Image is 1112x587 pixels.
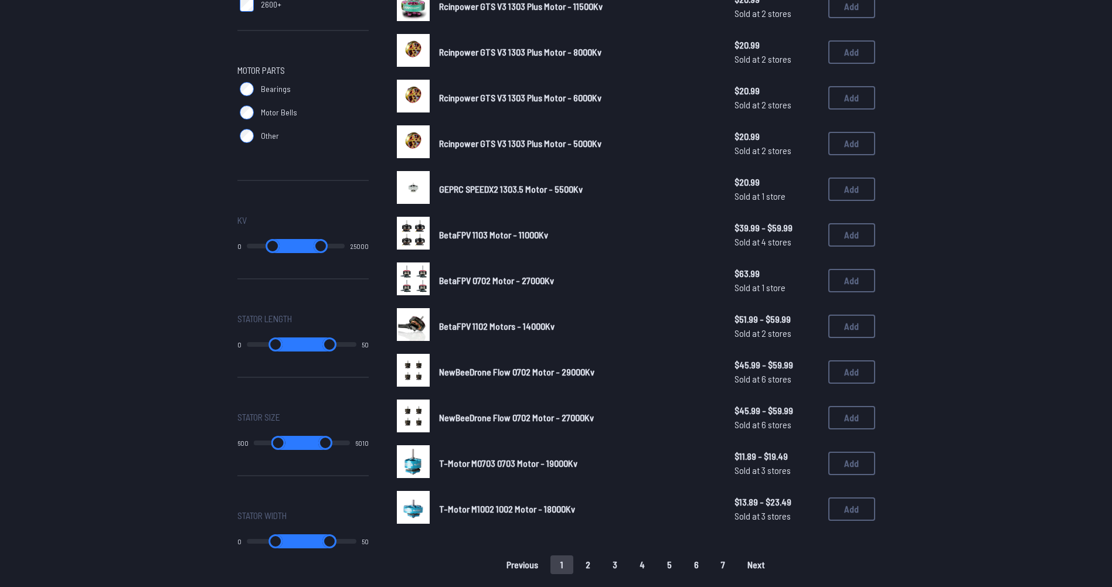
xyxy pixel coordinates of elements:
button: Add [828,86,875,110]
a: BetaFPV 0702 Motor - 27000Kv [439,274,716,288]
span: Sold at 1 store [734,189,819,203]
span: Sold at 2 stores [734,6,819,21]
output: 50 [362,340,369,349]
span: Rcinpower GTS V3 1303 Plus Motor - 11500Kv [439,1,603,12]
span: T-Motor M0703 0703 Motor - 19000Kv [439,458,577,469]
button: 1 [550,555,573,574]
span: Sold at 2 stores [734,144,819,158]
output: 25000 [350,241,369,251]
output: 50 [362,537,369,546]
span: Rcinpower GTS V3 1303 Plus Motor - 6000Kv [439,92,601,103]
img: image [397,308,430,341]
span: $20.99 [734,175,819,189]
span: $39.99 - $59.99 [734,221,819,235]
a: T-Motor M1002 1002 Motor - 18000Kv [439,502,716,516]
span: Sold at 3 stores [734,509,819,523]
span: NewBeeDrone Flow 0702 Motor - 29000Kv [439,366,594,377]
span: BetaFPV 1103 Motor - 11000Kv [439,229,548,240]
button: 6 [684,555,709,574]
button: 7 [711,555,735,574]
a: NewBeeDrone Flow 0702 Motor - 29000Kv [439,365,716,379]
a: Rcinpower GTS V3 1303 Plus Motor - 5000Kv [439,136,716,151]
span: Sold at 2 stores [734,52,819,66]
span: BetaFPV 1102 Motors - 14000Kv [439,320,555,332]
button: 2 [576,555,600,574]
img: image [397,34,430,67]
a: Rcinpower GTS V3 1303 Plus Motor - 8000Kv [439,45,716,59]
button: Add [828,132,875,155]
span: Sold at 2 stores [734,98,819,112]
span: NewBeeDrone Flow 0702 Motor - 27000Kv [439,412,594,423]
a: BetaFPV 1102 Motors - 14000Kv [439,319,716,333]
a: image [397,80,430,116]
span: $20.99 [734,129,819,144]
img: image [397,354,430,387]
img: image [397,125,430,158]
a: image [397,171,430,207]
span: Sold at 6 stores [734,372,819,386]
span: Stator Width [237,508,287,523]
span: Rcinpower GTS V3 1303 Plus Motor - 5000Kv [439,138,601,149]
span: Bearings [261,83,291,95]
span: BetaFPV 0702 Motor - 27000Kv [439,275,554,286]
span: $45.99 - $59.99 [734,404,819,418]
span: Rcinpower GTS V3 1303 Plus Motor - 8000Kv [439,46,601,57]
span: $63.99 [734,267,819,281]
a: image [397,445,430,482]
img: image [397,491,430,524]
a: image [397,354,430,390]
span: Sold at 3 stores [734,463,819,477]
input: Motor Bells [240,105,254,120]
a: image [397,262,430,299]
img: image [397,262,430,295]
a: Rcinpower GTS V3 1303 Plus Motor - 6000Kv [439,91,716,105]
input: Bearings [240,82,254,96]
button: 3 [603,555,627,574]
img: image [397,400,430,432]
span: $13.89 - $23.49 [734,495,819,509]
button: Add [828,452,875,475]
a: image [397,217,430,253]
span: Next [747,560,765,569]
output: 0 [237,340,242,349]
span: $20.99 [734,84,819,98]
img: image [397,445,430,478]
a: GEPRC SPEEDX2 1303.5 Motor - 5500Kv [439,182,716,196]
button: Add [828,269,875,292]
output: 6010 [355,438,369,448]
span: Stator Length [237,312,292,326]
a: image [397,308,430,344]
a: BetaFPV 1103 Motor - 11000Kv [439,228,716,242]
span: Motor Parts [237,63,285,77]
a: image [397,400,430,436]
span: Sold at 6 stores [734,418,819,432]
span: $51.99 - $59.99 [734,312,819,326]
span: GEPRC SPEEDX2 1303.5 Motor - 5500Kv [439,183,583,194]
img: image [397,80,430,112]
span: Kv [237,213,247,227]
button: Add [828,406,875,429]
output: 0 [237,537,242,546]
span: Sold at 2 stores [734,326,819,340]
a: image [397,34,430,70]
img: image [397,217,430,250]
button: Add [828,223,875,247]
a: T-Motor M0703 0703 Motor - 19000Kv [439,456,716,470]
button: Add [828,497,875,521]
output: 0 [237,241,242,251]
button: Add [828,360,875,384]
span: $11.89 - $19.49 [734,449,819,463]
span: Stator Size [237,410,280,424]
span: Other [261,130,279,142]
img: image [397,171,430,204]
button: Add [828,178,875,201]
span: Sold at 4 stores [734,235,819,249]
span: $45.99 - $59.99 [734,358,819,372]
button: 5 [657,555,682,574]
span: Motor Bells [261,107,297,118]
span: Sold at 1 store [734,281,819,295]
a: image [397,125,430,162]
span: $20.99 [734,38,819,52]
span: T-Motor M1002 1002 Motor - 18000Kv [439,503,575,514]
button: 4 [630,555,655,574]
